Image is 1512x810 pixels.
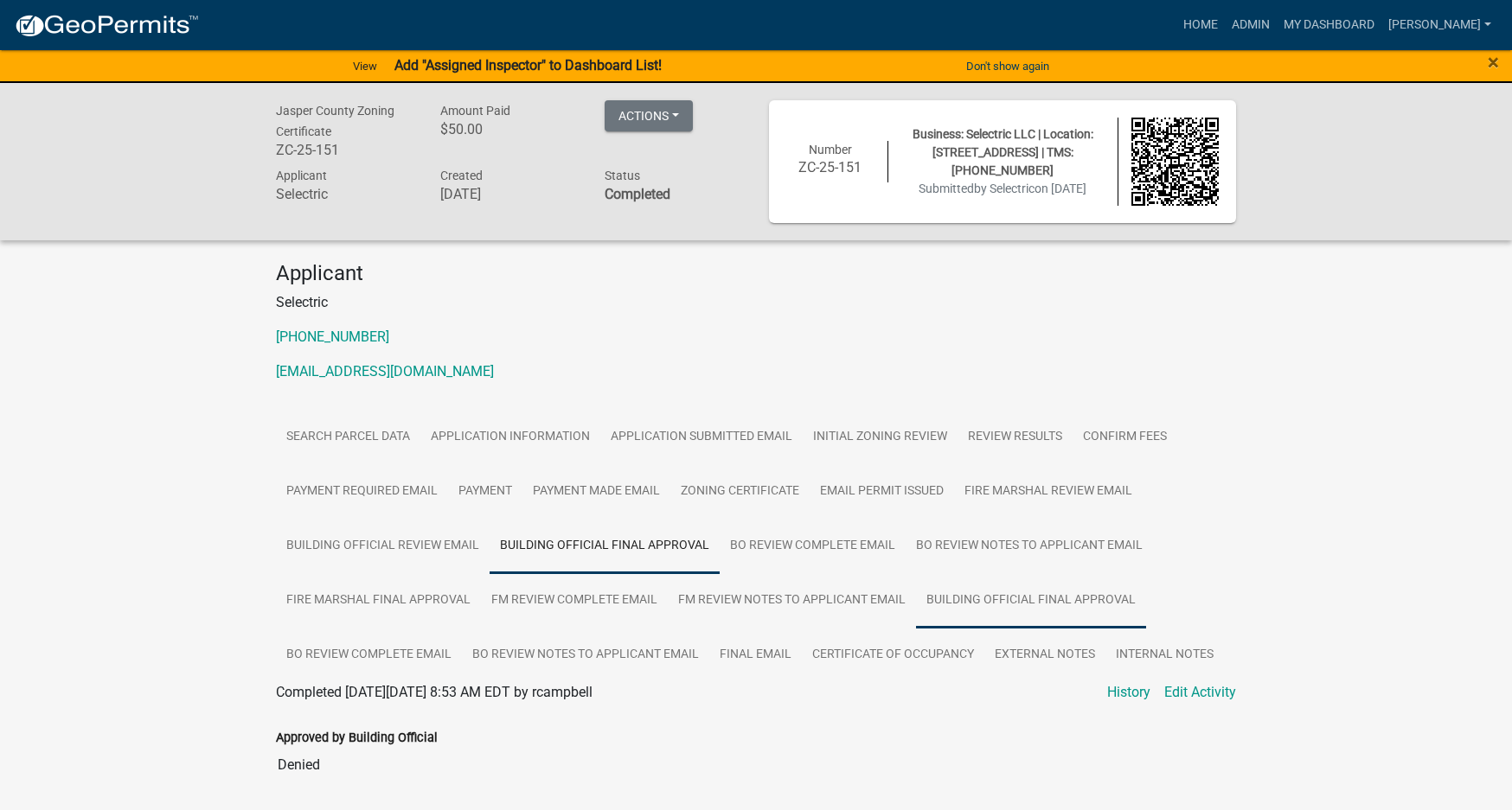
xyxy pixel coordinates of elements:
[605,100,693,131] button: Actions
[1277,9,1381,41] a: My Dashboard
[276,464,448,520] a: Payment Required Email
[916,573,1146,628] a: Building Official Final Approval
[276,732,438,744] label: Approved by Building Official
[481,573,668,628] a: FM Review Complete Email
[276,169,327,182] span: Applicant
[670,464,810,520] a: Zoning Certificate
[1381,9,1498,41] a: [PERSON_NAME]
[440,104,510,118] span: Amount Paid
[276,628,462,683] a: BO Review Complete Email
[1164,682,1236,703] a: Edit Activity
[1105,628,1224,683] a: Internal Notes
[668,573,916,628] a: FM Review Notes to Applicant Email
[600,410,803,465] a: Application Submitted Email
[720,519,906,574] a: BO Review Complete Email
[440,186,579,202] h6: [DATE]
[1131,118,1220,206] img: QR code
[709,628,802,683] a: Final Email
[605,169,640,182] span: Status
[958,410,1073,465] a: Review Results
[1488,50,1499,74] span: ×
[276,410,420,465] a: Search Parcel Data
[1107,682,1150,703] a: History
[959,52,1056,80] button: Don't show again
[1073,410,1177,465] a: Confirm Fees
[276,328,389,345] a: [PHONE_NUMBER]
[276,142,414,158] h6: ZC-25-151
[786,159,875,175] h6: ZC-25-151
[490,519,720,574] a: Building Official Final Approval
[1488,52,1499,73] button: Close
[276,684,593,700] span: Completed [DATE][DATE] 8:53 AM EDT by rcampbell
[276,363,494,379] a: [EMAIL_ADDRESS][DOMAIN_NAME]
[276,104,394,138] span: Jasper County Zoning Certificate
[1225,9,1277,41] a: Admin
[522,464,670,520] a: Payment Made Email
[440,169,483,182] span: Created
[605,186,670,202] strong: Completed
[984,628,1105,683] a: External Notes
[276,519,490,574] a: Building Official Review Email
[810,464,954,520] a: Email Permit Issued
[346,52,384,80] a: View
[802,628,984,683] a: Certificate of Occupancy
[420,410,600,465] a: Application Information
[276,186,414,202] h6: Selectric
[440,121,579,137] h6: $50.00
[1176,9,1225,41] a: Home
[803,410,958,465] a: Initial Zoning Review
[913,127,1093,177] span: Business: Selectric LLC | Location: [STREET_ADDRESS] | TMS: [PHONE_NUMBER]
[448,464,522,520] a: Payment
[954,464,1143,520] a: Fire Marshal Review Email
[906,519,1153,574] a: BO Review Notes to Applicant Email
[462,628,709,683] a: BO Review Notes to Applicant Email
[974,182,1035,195] span: by Selectric
[276,292,1236,313] p: Selectric
[276,261,1236,286] h4: Applicant
[276,573,481,628] a: Fire Marshal Final Approval
[809,143,852,156] span: Number
[919,182,1086,195] span: Submitted on [DATE]
[394,57,662,73] strong: Add "Assigned Inspector" to Dashboard List!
